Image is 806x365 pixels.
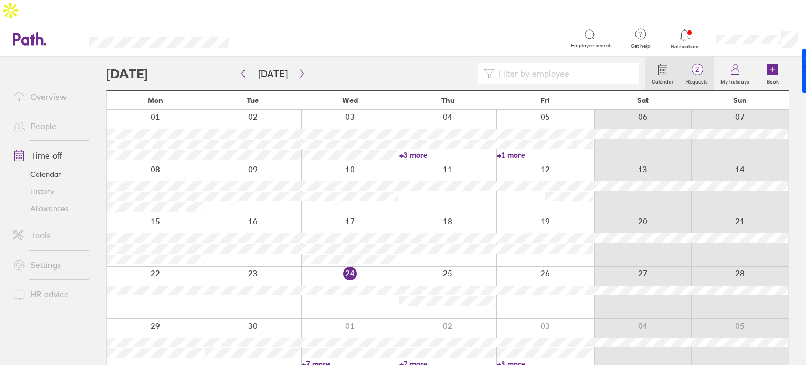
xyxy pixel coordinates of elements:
[680,57,714,90] a: 2Requests
[637,96,649,105] span: Sat
[4,200,89,217] a: Allowances
[760,76,785,85] label: Book
[623,43,657,49] span: Get help
[668,28,702,50] a: Notifications
[540,96,550,105] span: Fri
[645,57,680,90] a: Calendar
[4,183,89,200] a: History
[4,145,89,166] a: Time off
[4,255,89,276] a: Settings
[247,96,259,105] span: Tue
[258,34,284,44] div: Search
[680,65,714,74] span: 2
[399,150,496,160] a: +3 more
[714,76,756,85] label: My holidays
[342,96,358,105] span: Wed
[4,166,89,183] a: Calendar
[756,57,789,90] a: Book
[4,284,89,305] a: HR advice
[147,96,163,105] span: Mon
[4,116,89,137] a: People
[441,96,454,105] span: Thu
[497,150,593,160] a: +1 more
[733,96,747,105] span: Sun
[714,57,756,90] a: My holidays
[571,43,612,49] span: Employee search
[680,76,714,85] label: Requests
[494,64,633,84] input: Filter by employee
[4,86,89,107] a: Overview
[645,76,680,85] label: Calendar
[668,44,702,50] span: Notifications
[250,65,296,82] button: [DATE]
[4,225,89,246] a: Tools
